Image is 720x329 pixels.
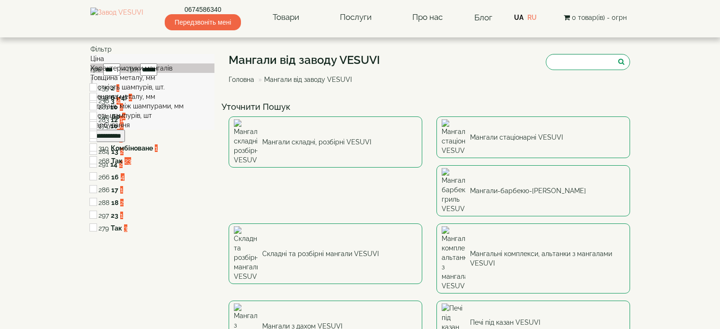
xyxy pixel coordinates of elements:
span: 0 товар(ів) - 0грн [572,14,627,21]
a: Мангали складні, розбірні VESUVI Мангали складні, розбірні VESUVI [229,116,422,168]
a: 0674586340 [165,5,241,14]
span: 1 [155,144,158,152]
img: Мангали складні, розбірні VESUVI [234,119,258,165]
span: Передзвоніть мені [165,14,241,30]
img: Складні та розбірні мангали VESUVI [234,226,258,281]
div: К-сть шампурів, шт [90,111,215,120]
a: Мангальні комплекси, альтанки з мангалами VESUVI Мангальні комплекси, альтанки з мангалами VESUVI [436,223,630,293]
label: 17 [111,185,118,195]
span: 286 [98,186,109,194]
div: Фільтр [90,44,215,54]
label: 16 [111,172,119,182]
a: Про нас [403,7,452,28]
img: Мангали стаціонарні VESUVI [442,119,465,155]
a: Блог [474,13,492,22]
span: 1 [120,186,123,194]
label: Комбіноване [111,143,153,153]
span: 310 [98,144,109,152]
a: Товари [263,7,309,28]
div: Товщина металу, мм [90,92,215,101]
div: Товщина металу, мм [90,73,215,82]
span: 268 [98,157,109,165]
span: 288 [98,199,109,206]
a: Мангали-барбекю-гриль VESUVI Мангали-барбекю-[PERSON_NAME] [436,165,630,216]
img: Завод VESUVI [90,8,143,27]
a: Складні та розбірні мангали VESUVI Складні та розбірні мангали VESUVI [229,223,422,284]
span: 279 [98,224,109,232]
span: 3 [124,224,127,232]
span: 297 [98,212,109,219]
span: 266 [98,173,109,181]
span: 4 [121,173,124,181]
h1: Мангали від заводу VESUVI [229,54,380,66]
div: Місткість шампурів, шт. [90,82,215,92]
label: Так [111,156,123,166]
button: 0 товар(ів) - 0грн [561,12,630,23]
span: 23 [124,157,131,165]
div: Відстань між шампурами, мм [90,101,215,111]
a: UA [514,14,524,21]
a: RU [527,14,537,21]
span: 1 [120,212,123,219]
a: Послуги [330,7,381,28]
label: 18 [111,198,118,207]
li: Мангали від заводу VESUVI [256,75,352,84]
a: Головна [229,76,254,83]
span: 2 [120,199,124,206]
a: Мангали стаціонарні VESUVI Мангали стаціонарні VESUVI [436,116,630,158]
div: Фарбування [90,120,215,130]
h4: Уточнити Пошук [222,102,637,112]
label: Так [111,223,122,233]
label: 23 [111,211,118,220]
div: Ціна [90,54,215,63]
div: Характеристики мангалів [90,63,215,73]
img: Мангали-барбекю-гриль VESUVI [442,168,465,213]
img: Мангальні комплекси, альтанки з мангалами VESUVI [442,226,465,291]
